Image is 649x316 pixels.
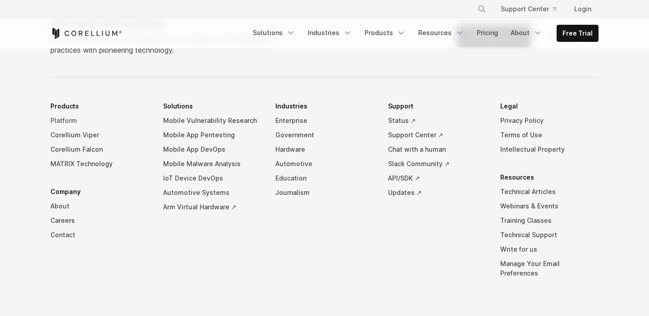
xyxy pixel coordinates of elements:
[50,113,149,128] a: Platform
[275,142,374,157] a: Hardware
[50,157,149,171] a: MATRIX Technology
[163,185,261,200] a: Automotive Systems
[247,25,599,42] div: Navigation Menu
[163,171,261,185] a: IoT Device DevOps
[50,99,599,294] div: Navigation Menu
[388,142,486,157] a: Chat with a human
[275,128,374,142] a: Government
[388,128,486,142] a: Support Center ↗
[388,171,486,185] a: API/SDK ↗
[163,157,261,171] a: Mobile Malware Analysis
[359,25,411,41] a: Products
[247,25,301,41] a: Solutions
[50,142,149,157] a: Corellium Falcon
[50,128,149,142] a: Corellium Viper
[505,25,548,41] a: About
[163,142,261,157] a: Mobile App DevOps
[500,213,599,228] a: Training Classes
[500,185,599,199] a: Technical Articles
[500,113,599,128] a: Privacy Policy
[50,213,149,228] a: Careers
[500,142,599,157] a: Intellectual Property
[500,242,599,257] a: Write for us
[557,25,598,41] a: Free Trial
[388,113,486,128] a: Status ↗
[50,228,149,242] a: Contact
[302,25,357,41] a: Industries
[500,128,599,142] a: Terms of Use
[163,128,261,142] a: Mobile App Pentesting
[163,113,261,128] a: Mobile Vulnerability Research
[413,25,470,41] a: Resources
[275,113,374,128] a: Enterprise
[50,28,122,39] a: Corellium Home
[474,1,490,17] button: Search
[567,1,599,17] a: Login
[471,25,503,41] a: Pricing
[275,185,374,200] a: Journalism
[500,257,599,280] a: Manage Your Email Preferences
[388,157,486,171] a: Slack Community ↗
[466,1,599,17] div: Navigation Menu
[500,199,599,213] a: Webinars & Events
[275,171,374,185] a: Education
[388,185,486,200] a: Updates ↗
[50,199,149,213] a: About
[275,157,374,171] a: Automotive
[500,228,599,242] a: Technical Support
[163,200,261,214] a: Arm Virtual Hardware ↗
[494,1,563,17] a: Support Center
